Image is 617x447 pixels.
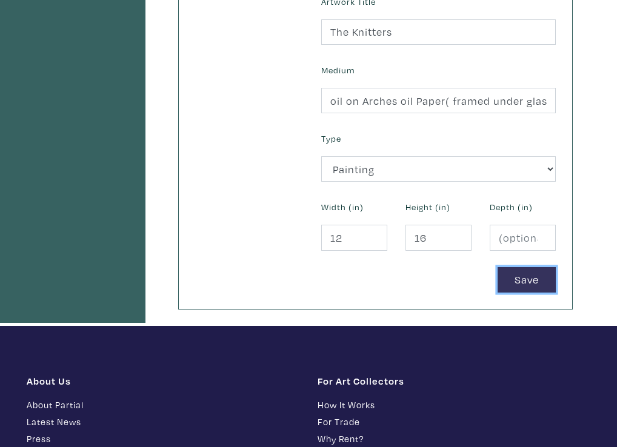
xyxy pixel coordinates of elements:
[27,415,299,429] a: Latest News
[318,415,590,429] a: For Trade
[321,88,556,114] input: Ex. Acrylic on canvas, giclee on photo paper
[321,132,341,145] label: Type
[318,432,590,446] a: Why Rent?
[27,398,299,412] a: About Partial
[498,267,556,293] button: Save
[321,64,355,77] label: Medium
[490,200,533,214] label: Depth (in)
[27,375,299,387] h1: About Us
[318,398,590,412] a: How It Works
[318,375,590,387] h1: For Art Collectors
[490,225,556,251] input: (optional)
[321,200,364,214] label: Width (in)
[27,432,299,446] a: Press
[405,200,450,214] label: Height (in)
